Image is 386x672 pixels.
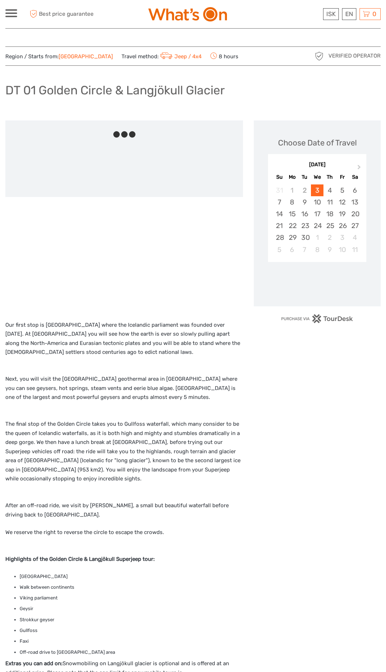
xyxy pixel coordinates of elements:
[59,53,113,60] a: [GEOGRAPHIC_DATA]
[5,556,155,562] strong: Highlights of the Golden Circle & Langjökull Superjeep tour:
[20,627,243,634] li: Gullfoss
[20,594,243,602] li: Viking parliament
[148,7,227,21] img: What's On
[273,220,286,232] div: Choose Sunday, September 21st, 2025
[311,208,323,220] div: Choose Wednesday, September 17th, 2025
[348,208,361,220] div: Choose Saturday, September 20th, 2025
[311,232,323,243] div: Choose Wednesday, October 1st, 2025
[298,184,311,196] div: Not available Tuesday, September 2nd, 2025
[286,208,298,220] div: Choose Monday, September 15th, 2025
[348,220,361,232] div: Choose Saturday, September 27th, 2025
[273,184,286,196] div: Not available Sunday, August 31st, 2025
[286,232,298,243] div: Choose Monday, September 29th, 2025
[311,244,323,256] div: Choose Wednesday, October 8th, 2025
[311,220,323,232] div: Choose Wednesday, September 24th, 2025
[286,172,298,182] div: Mo
[354,163,366,174] button: Next Month
[348,232,361,243] div: Choose Saturday, October 4th, 2025
[298,172,311,182] div: Tu
[336,196,348,208] div: Choose Friday, September 12th, 2025
[28,8,99,20] span: Best price guarantee
[20,648,243,656] li: Off-road drive to [GEOGRAPHIC_DATA] area
[270,184,364,256] div: month 2025-09
[323,232,336,243] div: Choose Thursday, October 2nd, 2025
[286,184,298,196] div: Not available Monday, September 1st, 2025
[298,244,311,256] div: Choose Tuesday, October 7th, 2025
[371,10,377,18] span: 0
[5,660,63,667] strong: Extras you can add on:
[20,616,243,624] li: Strokkur geyser
[298,208,311,220] div: Choose Tuesday, September 16th, 2025
[336,232,348,243] div: Choose Friday, October 3rd, 2025
[273,244,286,256] div: Choose Sunday, October 5th, 2025
[20,637,243,645] li: Faxi
[122,51,202,61] span: Travel method:
[323,172,336,182] div: Th
[5,528,243,546] p: We reserve the right to reverse the circle to escape the crowds.
[336,184,348,196] div: Choose Friday, September 5th, 2025
[315,281,320,285] div: Loading...
[273,196,286,208] div: Choose Sunday, September 7th, 2025
[286,220,298,232] div: Choose Monday, September 22nd, 2025
[286,244,298,256] div: Choose Monday, October 6th, 2025
[323,208,336,220] div: Choose Thursday, September 18th, 2025
[159,53,202,60] a: Jeep / 4x4
[298,220,311,232] div: Choose Tuesday, September 23rd, 2025
[5,321,243,366] p: Our first stop is [GEOGRAPHIC_DATA] where the Icelandic parliament was founded over [DATE]. At [G...
[298,196,311,208] div: Choose Tuesday, September 9th, 2025
[311,172,323,182] div: We
[20,605,243,613] li: Geysir
[311,184,323,196] div: Choose Wednesday, September 3rd, 2025
[348,244,361,256] div: Choose Saturday, October 11th, 2025
[348,184,361,196] div: Choose Saturday, September 6th, 2025
[313,50,325,62] img: verified_operator_grey_128.png
[286,196,298,208] div: Choose Monday, September 8th, 2025
[273,172,286,182] div: Su
[5,420,243,493] p: The final stop of the Golden Circle takes you to Gullfoss waterfall, which many consider to be th...
[323,184,336,196] div: Choose Thursday, September 4th, 2025
[20,573,243,580] li: [GEOGRAPHIC_DATA]
[323,244,336,256] div: Choose Thursday, October 9th, 2025
[342,8,356,20] div: EN
[210,51,238,61] span: 8 hours
[268,161,366,169] div: [DATE]
[323,196,336,208] div: Choose Thursday, September 11th, 2025
[336,208,348,220] div: Choose Friday, September 19th, 2025
[336,220,348,232] div: Choose Friday, September 26th, 2025
[20,583,243,591] li: Walk between continents
[348,196,361,208] div: Choose Saturday, September 13th, 2025
[273,208,286,220] div: Choose Sunday, September 14th, 2025
[298,232,311,243] div: Choose Tuesday, September 30th, 2025
[5,53,113,60] span: Region / Starts from:
[336,172,348,182] div: Fr
[5,375,243,411] p: Next, you will visit the [GEOGRAPHIC_DATA] geothermal area in [GEOGRAPHIC_DATA] where you can see...
[336,244,348,256] div: Choose Friday, October 10th, 2025
[323,220,336,232] div: Choose Thursday, September 25th, 2025
[5,501,243,519] p: After an off-road ride, we visit by [PERSON_NAME], a small but beautiful waterfall before driving...
[281,314,353,323] img: PurchaseViaTourDesk.png
[311,196,323,208] div: Choose Wednesday, September 10th, 2025
[328,52,381,60] span: Verified Operator
[278,137,357,148] div: Choose Date of Travel
[326,10,336,18] span: ISK
[273,232,286,243] div: Choose Sunday, September 28th, 2025
[5,83,225,98] h1: DT 01 Golden Circle & Langjökull Glacier
[348,172,361,182] div: Sa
